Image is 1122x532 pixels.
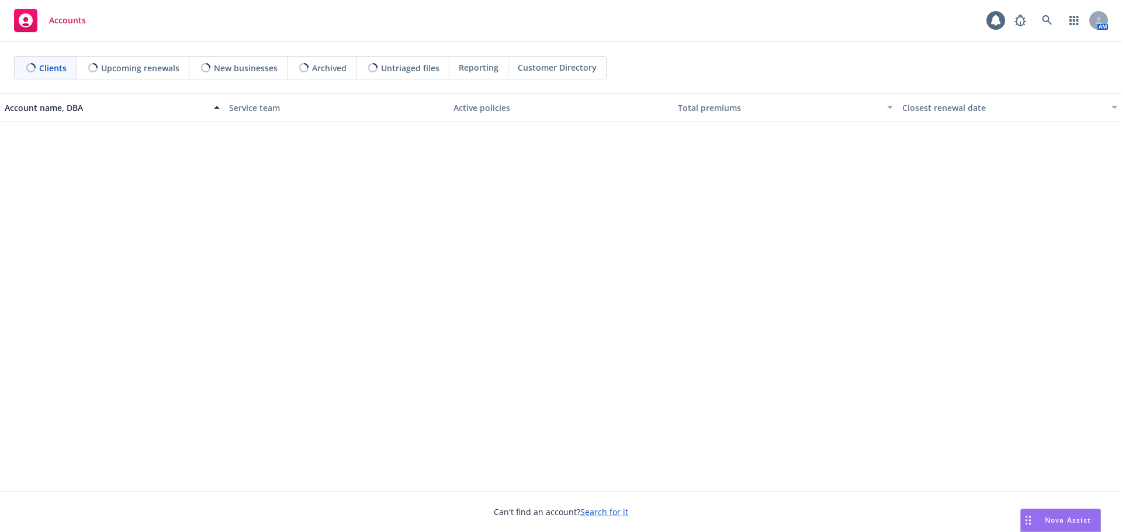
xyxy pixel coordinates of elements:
span: Reporting [459,61,498,74]
span: Customer Directory [518,61,597,74]
a: Search [1036,9,1059,32]
span: Nova Assist [1045,515,1091,525]
span: Clients [39,62,67,74]
div: Service team [229,102,444,114]
button: Nova Assist [1020,509,1101,532]
span: Can't find an account? [494,506,628,518]
span: Untriaged files [381,62,439,74]
div: Drag to move [1021,509,1036,531]
button: Closest renewal date [898,93,1122,121]
div: Closest renewal date [902,102,1104,114]
button: Active policies [449,93,673,121]
a: Accounts [9,4,91,37]
a: Search for it [580,506,628,517]
button: Service team [224,93,449,121]
span: Upcoming renewals [101,62,179,74]
div: Active policies [453,102,669,114]
span: Accounts [49,16,86,25]
span: Archived [312,62,347,74]
button: Total premiums [673,93,898,121]
span: New businesses [214,62,278,74]
a: Switch app [1062,9,1086,32]
div: Account name, DBA [5,102,207,114]
div: Total premiums [678,102,880,114]
a: Report a Bug [1009,9,1032,32]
